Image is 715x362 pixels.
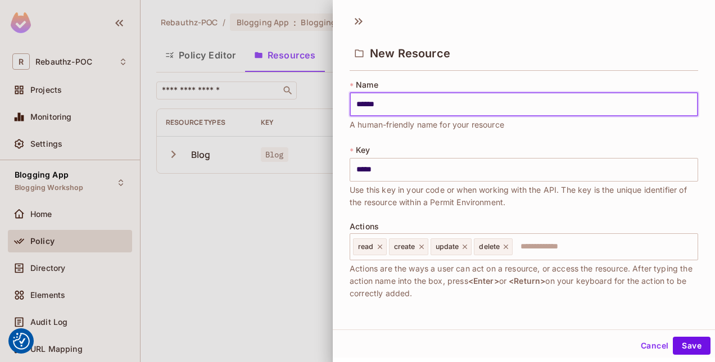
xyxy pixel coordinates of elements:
[389,238,428,255] div: create
[636,337,673,355] button: Cancel
[673,337,711,355] button: Save
[431,238,472,255] div: update
[350,184,698,209] span: Use this key in your code or when working with the API. The key is the unique identifier of the r...
[436,242,459,251] span: update
[468,276,499,286] span: <Enter>
[370,47,450,60] span: New Resource
[13,333,30,350] button: Consent Preferences
[353,238,387,255] div: read
[350,263,698,300] span: Actions are the ways a user can act on a resource, or access the resource. After typing the actio...
[350,222,379,231] span: Actions
[474,238,513,255] div: delete
[13,333,30,350] img: Revisit consent button
[509,276,545,286] span: <Return>
[479,242,500,251] span: delete
[356,80,378,89] span: Name
[356,146,370,155] span: Key
[394,242,415,251] span: create
[358,242,374,251] span: read
[350,119,504,131] span: A human-friendly name for your resource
